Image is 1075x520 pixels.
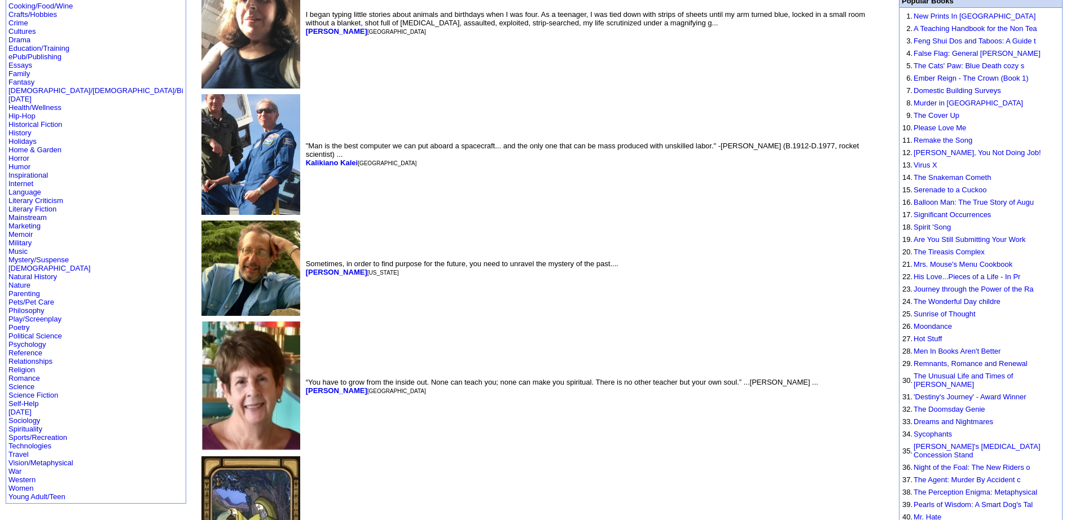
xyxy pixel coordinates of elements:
[8,442,51,450] a: Technologies
[8,357,52,365] a: Relationships
[8,264,90,272] a: [DEMOGRAPHIC_DATA]
[8,103,62,112] a: Health/Wellness
[906,12,912,20] font: 1.
[8,112,36,120] a: Hip-Hop
[306,10,865,36] font: I began typing little stories about animals and birthdays when I was four. As a teenager, I was t...
[914,235,1026,244] a: Are You Still Submitting Your Work
[8,129,31,137] a: History
[8,281,30,289] a: Nature
[914,111,959,120] a: The Cover Up
[201,94,300,215] img: 77566.jpg
[914,442,1041,459] a: [PERSON_NAME]'s [MEDICAL_DATA] Concession Stand
[8,492,65,501] a: Young Adult/Teen
[902,488,912,496] font: 38.
[914,359,1028,368] a: Remnants, Romance and Renewal
[8,69,30,78] a: Family
[914,124,966,132] a: Please Love Me
[306,158,358,167] b: Kalikiano Kalei
[8,425,42,433] a: Spirituality
[8,36,30,44] a: Drama
[914,334,942,343] a: Hot Stuff
[902,210,912,219] font: 17.
[8,408,32,416] a: [DATE]
[906,37,912,45] font: 3.
[902,463,912,471] font: 36.
[8,399,38,408] a: Self-Help
[306,268,367,276] a: [PERSON_NAME]
[906,61,912,70] font: 5.
[914,186,986,194] a: Serenade to a Cuckoo
[902,334,912,343] font: 27.
[906,24,912,33] font: 2.
[914,12,1035,20] a: New Prints In [GEOGRAPHIC_DATA]
[902,285,912,293] font: 23.
[8,365,35,374] a: Religion
[914,347,1001,355] a: Men In Books Aren't Better
[8,10,57,19] a: Crafts/Hobbies
[8,162,30,171] a: Humor
[914,372,1013,389] a: The Unusual Life and Times of [PERSON_NAME]
[914,475,1020,484] a: The Agent: Murder By Accident c
[902,376,912,385] font: 30.
[914,248,985,256] a: The Tireasis Complex
[306,386,367,395] b: [PERSON_NAME]
[8,255,69,264] a: Mystery/Suspense
[914,74,1029,82] a: Ember Reign - The Crown (Book 1)
[914,61,1024,70] a: The Cats' Paw: Blue Death cozy s
[358,160,416,166] font: [GEOGRAPHIC_DATA]
[367,270,399,276] font: [US_STATE]
[8,196,63,205] a: Literary Criticism
[8,349,42,357] a: Reference
[8,306,45,315] a: Philosophy
[914,463,1030,471] a: Night of the Foal: The New Riders o
[914,161,937,169] a: Virus X
[8,222,41,230] a: Marketing
[914,49,1041,58] a: False Flag: General [PERSON_NAME]
[8,179,33,188] a: Internet
[902,405,912,413] font: 32.
[902,235,912,244] font: 19.
[914,430,952,438] a: Sycophants
[306,259,618,276] font: Sometimes, in order to find purpose for the future, you need to unravel the mystery of the past....
[902,148,912,157] font: 12.
[902,310,912,318] font: 25.
[8,450,29,459] a: Travel
[914,173,991,182] a: The Snakeman Cometh
[8,433,67,442] a: Sports/Recreation
[914,210,991,219] a: Significant Occurrences
[8,120,62,129] a: Historical Fiction
[914,393,1026,401] a: 'Destiny's Journey' - Award Winner
[914,86,1001,95] a: Domestic Building Surveys
[902,272,912,281] font: 22.
[8,137,37,146] a: Holidays
[8,61,32,69] a: Essays
[8,382,34,391] a: Science
[8,44,69,52] a: Education/Training
[902,500,912,509] font: 39.
[8,289,40,298] a: Parenting
[8,239,32,247] a: Military
[902,393,912,401] font: 31.
[902,347,912,355] font: 28.
[8,154,29,162] a: Horror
